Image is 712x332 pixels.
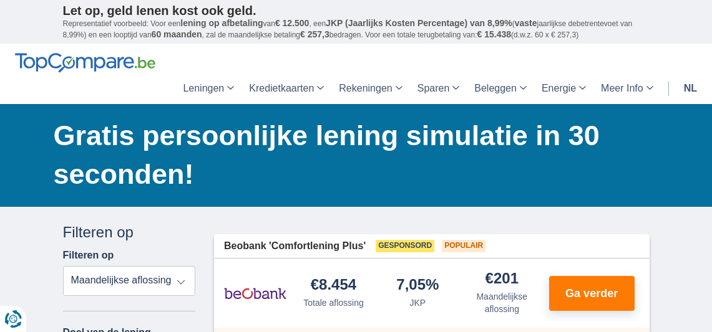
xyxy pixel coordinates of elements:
a: Kredietkaarten [241,73,331,104]
p: Representatief voorbeeld: Voor een van , een ( jaarlijkse debetrentevoet van 8,99%) en een loopti... [63,18,650,40]
div: Filteren op [63,222,196,243]
span: 60 maanden [152,29,202,39]
a: nl [676,73,705,104]
span: Gesponsord [376,240,434,252]
button: Ga verder [549,276,635,311]
span: lening op afbetaling [180,18,263,28]
span: Beobank 'Comfortlening Plus' [224,239,366,254]
div: JKP [410,296,426,309]
div: Totale aflossing [303,296,364,309]
img: product.pl.alt Beobank [224,278,286,309]
span: Populair [442,240,485,252]
p: Let op, geld lenen kost ook geld. [63,3,650,18]
h1: Gratis persoonlijke lening simulatie in 30 seconden! [54,116,650,194]
img: TopCompare [15,53,155,73]
span: € 257,3 [300,29,329,39]
span: € 12.500 [275,18,310,28]
a: Meer Info [593,73,661,104]
a: Energie [534,73,593,104]
span: Ga verder [565,288,618,299]
span: € 15.438 [477,29,512,39]
label: Filteren op [63,250,114,261]
div: €8.454 [311,277,356,294]
a: Sparen [410,73,467,104]
a: Rekeningen [331,73,409,104]
a: Leningen [175,73,241,104]
div: Maandelijkse aflossing [465,290,539,315]
span: JKP (Jaarlijks Kosten Percentage) van 8,99% [326,18,512,28]
div: €201 [485,271,519,288]
div: 7,05% [396,277,439,294]
a: Beleggen [467,73,534,104]
span: vaste [515,18,537,28]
